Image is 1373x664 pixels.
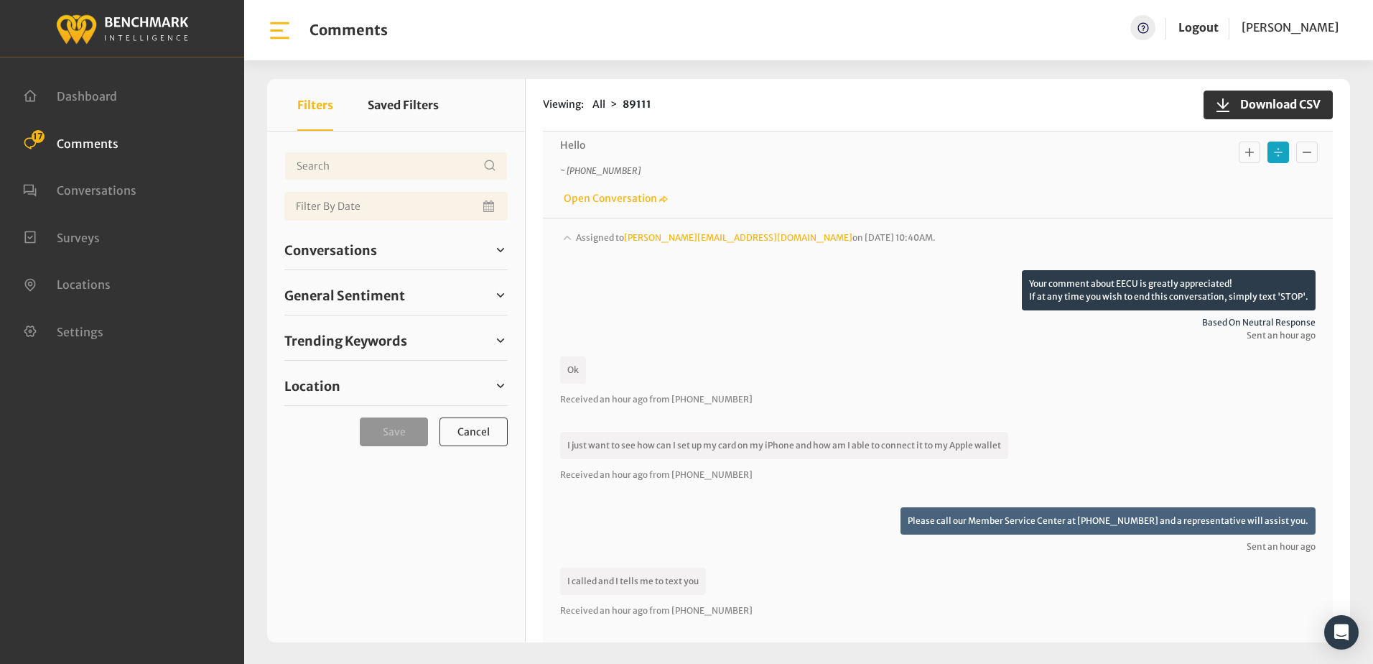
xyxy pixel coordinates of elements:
span: Assigned to on [DATE] 10:40AM. [576,232,936,243]
img: bar [267,18,292,43]
a: General Sentiment [284,285,508,306]
span: from [PHONE_NUMBER] [649,469,753,480]
p: I just want to see how can I set up my card on my iPhone and how am I able to connect it to my Ap... [560,432,1008,459]
div: Open Intercom Messenger [1324,615,1359,650]
span: an hour ago [600,394,648,405]
i: ~ [PHONE_NUMBER] [560,165,641,176]
button: Filters [297,79,333,131]
span: Sent an hour ago [560,329,1316,342]
a: [PERSON_NAME][EMAIL_ADDRESS][DOMAIN_NAME] [624,232,852,243]
div: Basic example [1235,138,1321,167]
button: Cancel [439,418,508,446]
a: Location [284,375,508,397]
span: Download CSV [1232,96,1321,113]
span: Settings [57,324,103,338]
a: Locations [23,276,111,290]
p: Your comment about EECU is greatly appreciated! If at any time you wish to end this conversation,... [1022,270,1316,310]
a: Logout [1178,15,1219,40]
span: Viewing: [543,97,584,112]
span: from [PHONE_NUMBER] [649,605,753,616]
p: Hello [560,138,1127,153]
p: I called and I tells me to text you [560,568,706,595]
div: Assigned to[PERSON_NAME][EMAIL_ADDRESS][DOMAIN_NAME]on [DATE] 10:40AM. [560,230,1316,270]
p: Ok [560,356,586,384]
input: Username [284,152,508,180]
span: Received [560,394,598,405]
span: Sent an hour ago [560,540,1316,553]
a: [PERSON_NAME] [1242,15,1339,40]
span: Received [560,469,598,480]
img: benchmark [55,11,189,46]
span: Locations [57,277,111,292]
span: Trending Keywords [284,331,407,351]
span: Conversations [284,241,377,260]
span: Comments [57,136,118,150]
p: Please call our Member Service Center at [PHONE_NUMBER] and a representative will assist you. [900,507,1316,535]
h1: Comments [309,22,388,39]
span: an hour ago [600,469,648,480]
span: Surveys [57,230,100,244]
a: Conversations [284,239,508,261]
a: Comments 17 [23,135,118,149]
span: Received [560,605,598,616]
button: Open Calendar [480,192,499,221]
span: Based on neutral response [560,316,1316,329]
span: 17 [32,130,45,143]
button: Saved Filters [368,79,439,131]
strong: 89111 [623,98,651,111]
input: Date range input field [284,192,508,221]
a: Dashboard [23,88,117,102]
span: an hour ago [600,605,648,616]
a: Surveys [23,229,100,244]
span: All [592,98,605,111]
a: Logout [1178,20,1219,34]
button: Download CSV [1204,91,1333,119]
span: Location [284,377,340,396]
a: Conversations [23,182,136,196]
a: Settings [23,323,103,338]
span: Dashboard [57,89,117,103]
span: Conversations [57,183,136,198]
span: from [PHONE_NUMBER] [649,394,753,405]
a: Open Conversation [560,192,668,205]
a: Trending Keywords [284,330,508,351]
span: General Sentiment [284,286,405,305]
span: [PERSON_NAME] [1242,20,1339,34]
